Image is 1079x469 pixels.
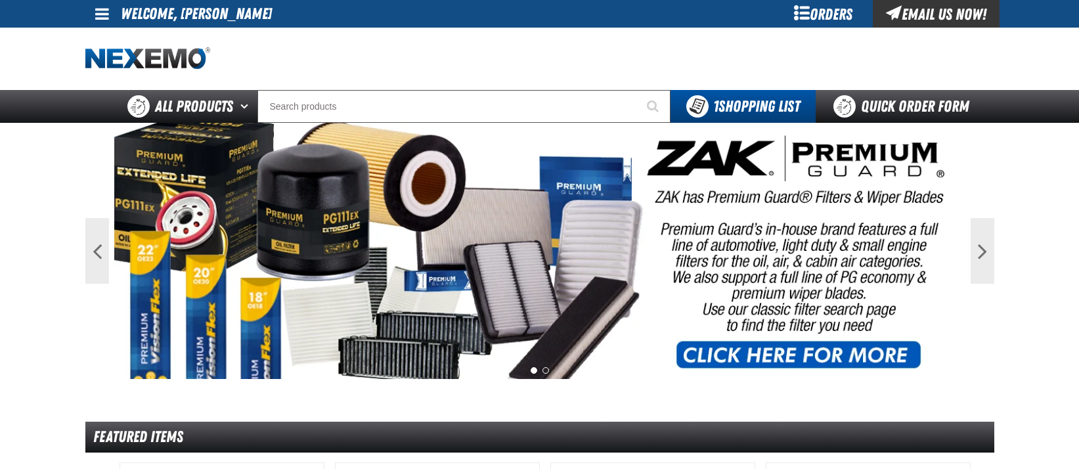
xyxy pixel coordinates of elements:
[713,97,800,116] span: Shopping List
[542,367,549,374] button: 2 of 2
[816,90,994,123] a: Quick Order Form
[638,90,671,123] button: Start Searching
[971,218,994,284] button: Next
[114,123,966,379] img: PG Filters & Wipers
[155,95,233,118] span: All Products
[85,47,210,70] img: Nexemo logo
[85,422,994,453] div: Featured Items
[85,218,109,284] button: Previous
[713,97,718,116] strong: 1
[257,90,671,123] input: Search
[236,90,257,123] button: Open All Products pages
[671,90,816,123] button: You have 1 Shopping List. Open to view details
[531,367,537,374] button: 1 of 2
